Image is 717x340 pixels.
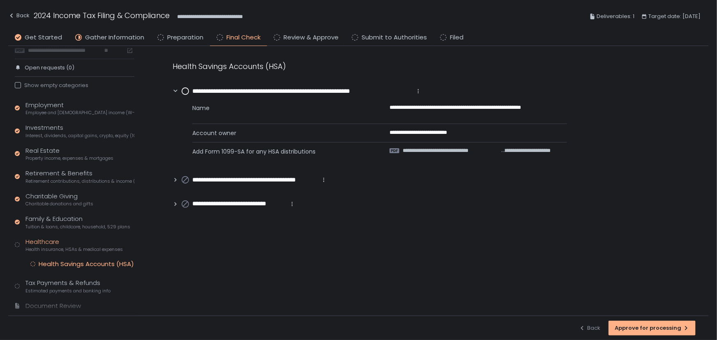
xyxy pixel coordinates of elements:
[25,201,93,207] span: Charitable donations and gifts
[609,321,696,335] button: Approve for processing
[25,155,113,161] span: Property income, expenses & mortgages
[615,324,689,332] div: Approve for processing
[192,104,370,119] span: Name
[362,33,427,42] span: Submit to Authorities
[25,64,74,71] span: Open requests (0)
[450,33,463,42] span: Filed
[8,11,30,21] div: Back
[25,33,62,42] span: Get Started
[25,169,134,184] div: Retirement & Benefits
[25,146,113,162] div: Real Estate
[226,33,261,42] span: Final Check
[85,33,144,42] span: Gather Information
[192,147,370,156] span: Add Form 1099-SA for any HSA distributions
[167,33,203,42] span: Preparation
[25,214,130,230] div: Family & Education
[25,192,93,207] div: Charitable Giving
[25,278,111,294] div: Tax Payments & Refunds
[579,324,600,332] div: Back
[25,101,134,116] div: Employment
[25,110,134,116] span: Employee and [DEMOGRAPHIC_DATA] income (W-2s)
[25,123,134,139] div: Investments
[173,61,567,72] div: Health Savings Accounts (HSA)
[579,321,600,335] button: Back
[39,260,134,268] div: Health Savings Accounts (HSA)
[25,288,111,294] span: Estimated payments and banking info
[284,33,339,42] span: Review & Approve
[15,37,134,54] div: Last year's filed returns
[25,224,130,230] span: Tuition & loans, childcare, household, 529 plans
[648,11,701,21] span: Target date: [DATE]
[8,10,30,23] button: Back
[34,10,170,21] h1: 2024 Income Tax Filing & Compliance
[25,237,123,253] div: Healthcare
[25,178,134,184] span: Retirement contributions, distributions & income (1099-R, 5498)
[25,246,123,253] span: Health insurance, HSAs & medical expenses
[597,11,634,21] span: Deliverables: 1
[25,133,134,139] span: Interest, dividends, capital gains, crypto, equity (1099s, K-1s)
[192,129,370,137] span: Account owner
[25,301,81,311] div: Document Review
